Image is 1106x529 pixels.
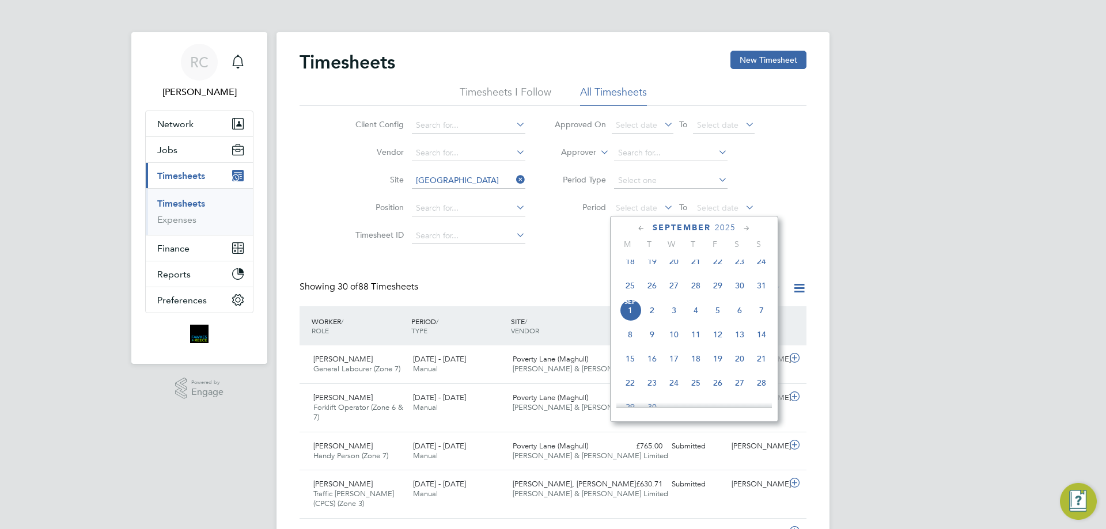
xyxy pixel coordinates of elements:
[729,372,751,394] span: 27
[748,239,770,249] span: S
[685,275,707,296] span: 28
[525,317,527,326] span: /
[408,311,508,341] div: PERIOD
[554,202,606,212] label: Period
[554,119,606,130] label: Approved On
[641,396,663,418] span: 30
[313,393,373,402] span: [PERSON_NAME]
[729,250,751,272] span: 23
[685,299,707,321] span: 4
[300,51,395,74] h2: Timesheets
[554,174,606,185] label: Period Type
[726,239,748,249] span: S
[751,372,772,394] span: 28
[190,55,209,70] span: RC
[157,214,196,225] a: Expenses
[313,364,400,374] span: General Labourer (Zone 7)
[190,325,209,343] img: bromak-logo-retina.png
[300,281,421,293] div: Showing
[616,203,657,213] span: Select date
[641,348,663,370] span: 16
[751,275,772,296] span: 31
[619,275,641,296] span: 25
[146,163,253,188] button: Timesheets
[157,243,190,254] span: Finance
[157,269,191,280] span: Reports
[157,170,205,181] span: Timesheets
[313,402,403,422] span: Forklift Operator (Zone 6 & 7)
[751,250,772,272] span: 24
[313,451,388,461] span: Handy Person (Zone 7)
[663,348,685,370] span: 17
[313,441,373,451] span: [PERSON_NAME]
[715,283,781,294] label: Submitted
[513,479,636,489] span: [PERSON_NAME], [PERSON_NAME]
[729,275,751,296] span: 30
[146,188,253,235] div: Timesheets
[513,451,668,461] span: [PERSON_NAME] & [PERSON_NAME] Limited
[352,147,404,157] label: Vendor
[352,202,404,212] label: Position
[663,372,685,394] span: 24
[544,147,596,158] label: Approver
[727,437,787,456] div: [PERSON_NAME]
[413,364,438,374] span: Manual
[685,372,707,394] span: 25
[653,223,711,233] span: September
[707,250,729,272] span: 22
[157,295,207,306] span: Preferences
[619,299,641,305] span: Sep
[157,119,194,130] span: Network
[191,387,224,397] span: Engage
[313,354,373,364] span: [PERSON_NAME]
[616,120,657,130] span: Select date
[676,117,691,132] span: To
[614,173,728,189] input: Select one
[352,119,404,130] label: Client Config
[751,324,772,345] span: 14
[641,324,663,345] span: 9
[729,324,751,345] span: 13
[663,275,685,296] span: 27
[667,437,727,456] div: Submitted
[513,393,588,402] span: Poverty Lane (Maghull)
[412,228,525,244] input: Search for...
[685,324,707,345] span: 11
[641,250,663,272] span: 19
[607,475,667,494] div: £630.71
[641,275,663,296] span: 26
[146,137,253,162] button: Jobs
[682,239,704,249] span: T
[352,230,404,240] label: Timesheet ID
[638,239,660,249] span: T
[641,372,663,394] span: 23
[413,393,466,402] span: [DATE] - [DATE]
[663,299,685,321] span: 3
[146,287,253,313] button: Preferences
[508,311,608,341] div: SITE
[729,299,751,321] span: 6
[707,275,729,296] span: 29
[157,198,205,209] a: Timesheets
[676,200,691,215] span: To
[413,489,438,498] span: Manual
[607,350,667,369] div: £636.14
[707,348,729,370] span: 19
[175,378,224,399] a: Powered byEngage
[751,299,772,321] span: 7
[619,372,641,394] span: 22
[619,396,641,418] span: 29
[697,120,738,130] span: Select date
[131,32,267,364] nav: Main navigation
[413,441,466,451] span: [DATE] - [DATE]
[191,378,224,387] span: Powered by
[413,402,438,412] span: Manual
[685,250,707,272] span: 21
[312,326,329,335] span: ROLE
[412,200,525,216] input: Search for...
[729,348,751,370] span: 20
[616,239,638,249] span: M
[460,85,551,106] li: Timesheets I Follow
[685,348,707,370] span: 18
[338,281,418,292] span: 88 Timesheets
